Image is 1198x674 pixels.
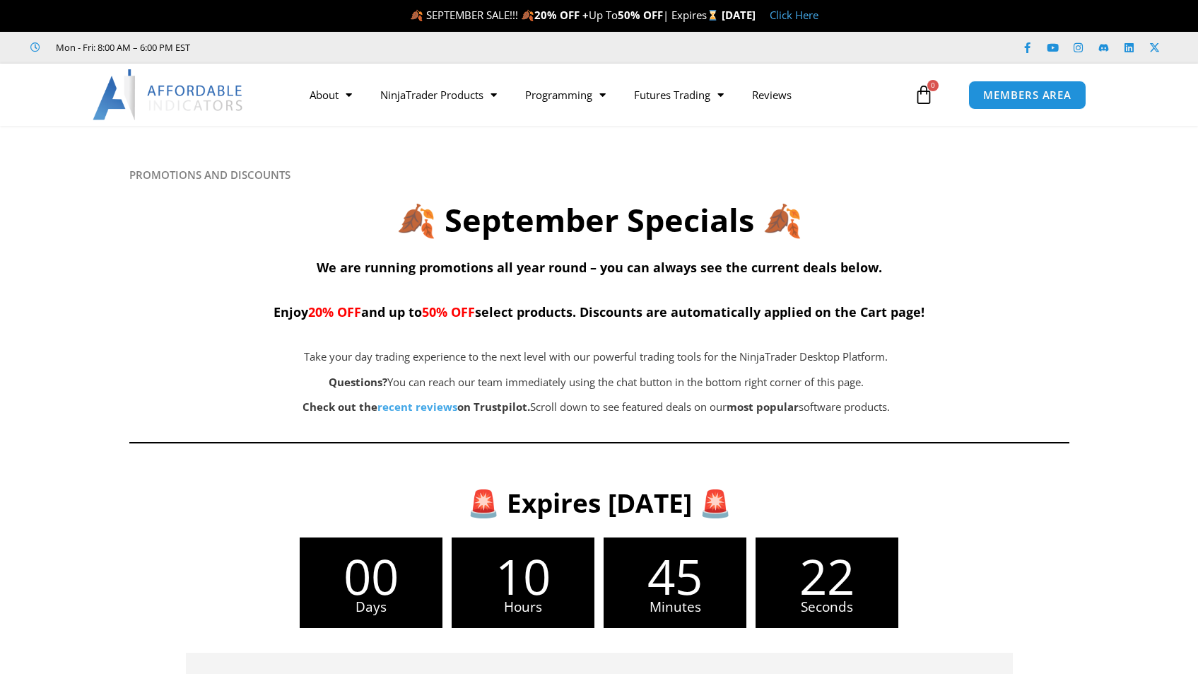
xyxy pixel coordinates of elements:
span: 0 [927,80,939,91]
a: NinjaTrader Products [366,79,511,111]
strong: 50% OFF [618,8,663,22]
img: LogoAI | Affordable Indicators – NinjaTrader [93,69,245,120]
span: 10 [452,552,594,600]
span: 45 [604,552,746,600]
span: We are running promotions all year round – you can always see the current deals below. [317,259,882,276]
span: Enjoy and up to select products. Discounts are automatically applied on the Cart page! [274,303,924,320]
strong: [DATE] [722,8,756,22]
strong: Check out the on Trustpilot. [303,400,530,414]
a: MEMBERS AREA [968,81,1086,110]
h3: 🚨 Expires [DATE] 🚨 [152,486,1046,520]
h6: PROMOTIONS AND DISCOUNTS [129,168,1069,182]
b: most popular [727,400,799,414]
span: 20% OFF [308,303,361,320]
a: Futures Trading [620,79,738,111]
h2: 🍂 September Specials 🍂 [129,199,1069,241]
strong: 20% OFF + [534,8,589,22]
p: You can reach our team immediately using the chat button in the bottom right corner of this page. [200,373,993,393]
a: 0 [893,74,955,115]
span: MEMBERS AREA [983,90,1071,100]
span: 🍂 SEPTEMBER SALE!!! 🍂 Up To | Expires [410,8,722,22]
span: Seconds [756,600,898,614]
a: Programming [511,79,620,111]
nav: Menu [295,79,910,111]
a: About [295,79,366,111]
span: 00 [300,552,442,600]
img: ⌛ [707,10,718,21]
a: recent reviews [377,400,457,414]
span: 22 [756,552,898,600]
span: Mon - Fri: 8:00 AM – 6:00 PM EST [52,39,190,56]
span: Hours [452,600,594,614]
span: 50% OFF [422,303,475,320]
a: Click Here [770,8,818,22]
iframe: Customer reviews powered by Trustpilot [210,40,422,54]
span: Take your day trading experience to the next level with our powerful trading tools for the NinjaT... [304,349,888,364]
a: Reviews [738,79,806,111]
span: Minutes [604,600,746,614]
p: Scroll down to see featured deals on our software products. [200,397,993,417]
span: Days [300,600,442,614]
strong: Questions? [329,375,387,389]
